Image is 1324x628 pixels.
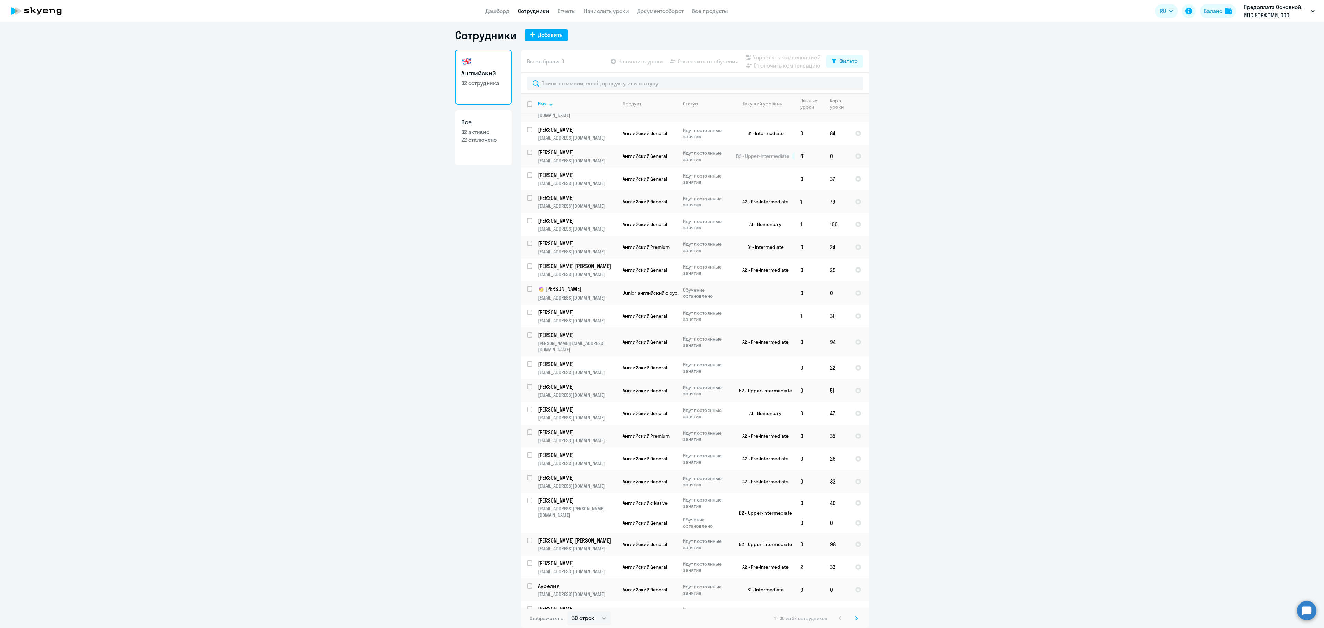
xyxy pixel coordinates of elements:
p: Идут постоянные занятия [683,584,730,596]
p: [EMAIL_ADDRESS][DOMAIN_NAME] [538,568,617,575]
p: [EMAIL_ADDRESS][DOMAIN_NAME] [538,460,617,466]
a: [PERSON_NAME] [PERSON_NAME] [538,537,617,544]
div: Корп. уроки [830,98,849,110]
button: RU [1155,4,1178,18]
p: [PERSON_NAME] [538,285,616,293]
a: [PERSON_NAME] [538,240,617,247]
img: balance [1225,8,1232,14]
p: [PERSON_NAME] [538,451,616,459]
td: B2 - Upper-Intermediate [731,379,795,402]
p: [EMAIL_ADDRESS][DOMAIN_NAME] [538,392,617,398]
p: [PERSON_NAME] [538,194,616,202]
p: [EMAIL_ADDRESS][DOMAIN_NAME] [538,317,617,324]
td: 0 [795,601,824,624]
p: [EMAIL_ADDRESS][DOMAIN_NAME] [538,203,617,209]
p: [EMAIL_ADDRESS][DOMAIN_NAME] [538,226,617,232]
span: Английский General [623,564,667,570]
button: Балансbalance [1200,4,1236,18]
span: Отображать по: [530,615,564,621]
td: 40 [824,493,850,513]
a: Английский32 сотрудника [455,50,512,105]
a: [PERSON_NAME] [538,559,617,567]
td: A2 - Pre-Intermediate [731,556,795,578]
p: [EMAIL_ADDRESS][DOMAIN_NAME] [538,180,617,186]
p: Идут постоянные занятия [683,241,730,253]
a: [PERSON_NAME] [538,406,617,413]
p: [EMAIL_ADDRESS][PERSON_NAME][DOMAIN_NAME] [538,506,617,518]
a: [PERSON_NAME] [538,428,617,436]
div: Личные уроки [800,98,824,110]
td: 31 [824,305,850,327]
a: Аурелия [538,582,617,590]
td: 0 [795,259,824,281]
p: Идут постоянные занятия [683,218,730,231]
td: A2 - Pre-Intermediate [731,190,795,213]
span: Английский General [623,267,667,273]
a: [PERSON_NAME] [538,308,617,316]
span: Английский с Native [623,500,668,506]
p: Идут постоянные занятия [683,127,730,140]
span: Английский General [623,313,667,319]
div: Продукт [623,101,641,107]
span: Английский General [623,456,667,462]
p: [EMAIL_ADDRESS][DOMAIN_NAME] [538,369,617,375]
span: Английский General [623,199,667,205]
div: Баланс [1204,7,1222,15]
td: 0 [795,379,824,402]
span: Вы выбрали: 0 [527,57,564,65]
h3: Все [461,118,505,127]
p: [PERSON_NAME] [538,217,616,224]
span: Английский General [623,153,667,159]
span: Английский Premium [623,433,670,439]
td: B2 - Upper-Intermediate [731,601,795,624]
div: Статус [683,101,698,107]
span: RU [1160,7,1166,15]
span: Английский General [623,365,667,371]
p: 32 сотрудника [461,79,505,87]
p: [PERSON_NAME] [538,406,616,413]
td: A2 - Pre-Intermediate [731,259,795,281]
div: Текущий уровень [743,101,782,107]
p: [PERSON_NAME] [538,171,616,179]
td: 0 [795,470,824,493]
a: [PERSON_NAME] [538,451,617,459]
td: 26 [824,447,850,470]
td: 0 [795,493,824,513]
td: A1 - Elementary [731,213,795,236]
p: Обучение остановлено [683,517,730,529]
p: Идут постоянные занятия [683,195,730,208]
p: [PERSON_NAME] [PERSON_NAME] [538,537,616,544]
td: A2 - Pre-Intermediate [731,327,795,356]
p: 32 активно [461,128,505,136]
img: english [461,56,472,67]
td: 24 [824,236,850,259]
td: 2 [795,556,824,578]
td: 47 [824,402,850,425]
p: [PERSON_NAME] [538,497,616,504]
p: [PERSON_NAME] [PERSON_NAME] [538,262,616,270]
h3: Английский [461,69,505,78]
td: 84 [824,122,850,145]
div: Текущий уровень [736,101,794,107]
p: Идут постоянные занятия [683,173,730,185]
p: Идут постоянные занятия [683,384,730,397]
button: Добавить [525,29,568,41]
td: A1 - Elementary [731,402,795,425]
span: Английский General [623,339,667,345]
td: 0 [824,145,850,168]
a: Отчеты [558,8,576,14]
p: [PERSON_NAME] [538,428,616,436]
td: 29 [824,259,850,281]
td: B1 - Intermediate [731,236,795,259]
span: Английский General [623,130,667,136]
p: Идут постоянные занятия [683,336,730,348]
td: A2 - Pre-Intermediate [731,447,795,470]
div: Фильтр [839,57,858,65]
p: [PERSON_NAME] [538,559,616,567]
a: Начислить уроки [584,8,629,14]
a: [PERSON_NAME] [538,497,617,504]
a: [PERSON_NAME] [538,126,617,133]
td: 100 [824,213,850,236]
p: [EMAIL_ADDRESS][DOMAIN_NAME] [538,271,617,277]
div: Имя [538,101,547,107]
